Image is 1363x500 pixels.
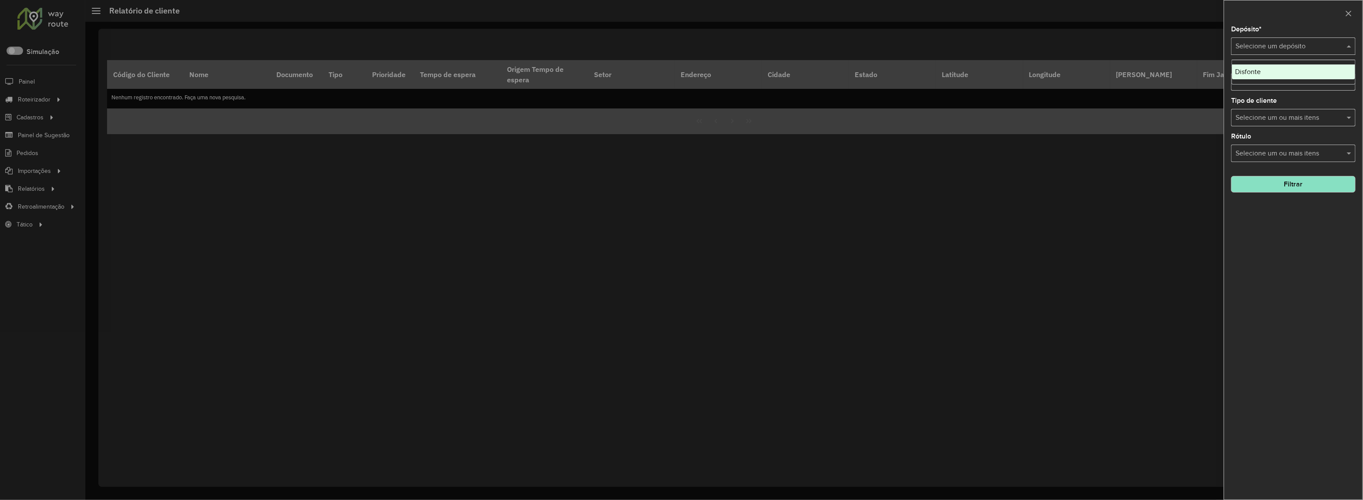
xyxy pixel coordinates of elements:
[1231,60,1248,70] label: Setor
[1231,95,1277,106] label: Tipo de cliente
[1235,68,1261,75] span: Disfonte
[1231,24,1262,34] label: Depósito
[1231,176,1356,193] button: Filtrar
[1232,60,1356,84] ng-dropdown-panel: Options list
[1231,131,1251,142] label: Rótulo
